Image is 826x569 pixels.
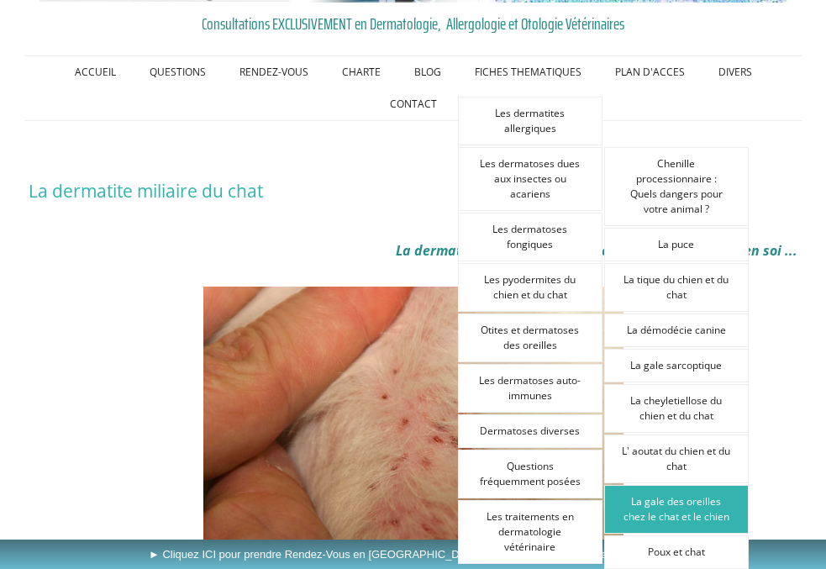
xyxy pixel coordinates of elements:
[223,56,325,88] a: RENDEZ-VOUS
[458,56,598,88] a: FICHES THEMATIQUES
[325,56,397,88] a: CHARTE
[604,313,749,347] a: La démodécie canine
[604,435,749,483] a: L' aoutat du chien et du chat
[458,450,602,498] a: Questions fréquemment posées
[604,384,749,433] a: La cheyletiellose du chien et du chat
[604,485,749,534] a: La gale des oreilles chez le chat et le chien
[149,548,681,561] span: ► Cliquez ICI pour prendre Rendez-Vous en [GEOGRAPHIC_DATA]
[133,56,223,88] a: QUESTIONS
[604,263,749,312] a: La tique du chien et du chat
[29,180,798,202] h1: La dermatite miliaire du chat
[203,287,623,567] img: Dermatite miliaire du chat
[604,228,749,261] a: La puce
[396,241,797,260] b: La dermatite miliaire du chat n'est pas un diagnostic en soi ...
[604,147,749,226] a: Chenille processionnaire : Quels dangers pour votre animal ?
[58,56,133,88] a: ACCUEIL
[598,56,702,88] a: PLAN D'ACCES
[458,414,602,448] a: Dermatoses diverses
[458,147,602,211] a: Les dermatoses dues aux insectes ou acariens
[397,56,458,88] a: BLOG
[29,11,798,36] a: Consultations EXCLUSIVEMENT en Dermatologie, Allergologie et Otologie Vétérinaires
[458,313,602,362] a: Otites et dermatoses des oreilles
[604,349,749,382] a: La gale sarcoptique
[458,364,602,413] a: Les dermatoses auto-immunes
[702,56,769,88] a: DIVERS
[458,213,602,261] a: Les dermatoses fongiques
[604,535,749,569] a: Poux et chat
[458,97,602,145] a: Les dermatites allergiques
[458,500,602,564] a: Les traitements en dermatologie vétérinaire
[458,263,602,312] a: Les pyodermites du chien et du chat
[373,88,454,120] a: CONTACT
